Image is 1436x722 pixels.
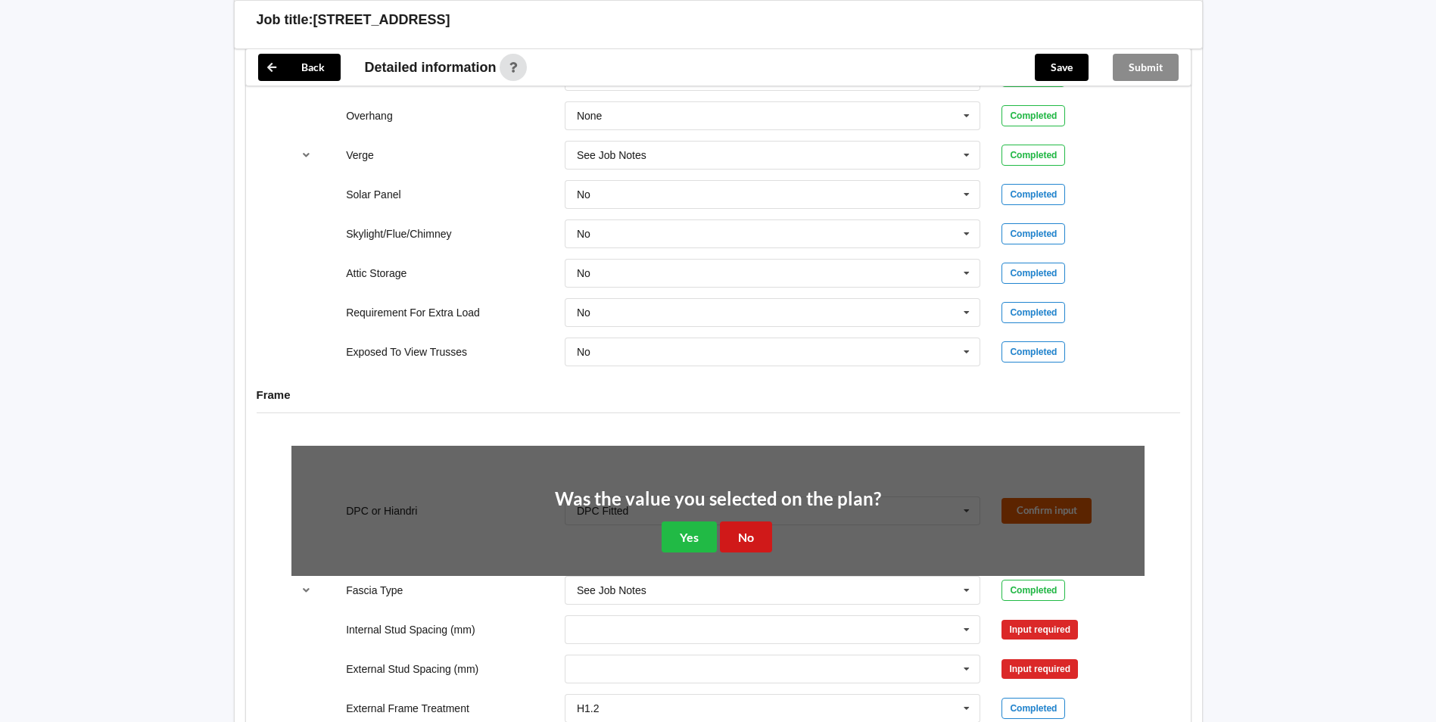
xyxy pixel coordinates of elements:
h2: Was the value you selected on the plan? [555,487,881,511]
div: Completed [1001,223,1065,244]
label: Solar Panel [346,188,400,201]
div: No [577,307,590,318]
span: Detailed information [365,61,497,74]
label: Exposed To View Trusses [346,346,467,358]
div: Completed [1001,105,1065,126]
button: Yes [662,521,717,552]
div: See Job Notes [577,585,646,596]
h3: Job title: [257,11,313,29]
div: H1.2 [577,703,600,714]
div: Completed [1001,341,1065,363]
label: External Frame Treatment [346,702,469,714]
button: reference-toggle [291,577,321,604]
label: Attic Storage [346,267,407,279]
label: External Stud Spacing (mm) [346,663,478,675]
button: Back [258,54,341,81]
label: Internal Stud Spacing (mm) [346,624,475,636]
label: Fascia Type [346,584,403,596]
div: Completed [1001,698,1065,719]
div: See Job Notes [577,150,646,160]
label: Skylight/Flue/Chimney [346,228,451,240]
div: Completed [1001,145,1065,166]
div: No [577,229,590,239]
button: reference-toggle [291,142,321,169]
label: Requirement For Extra Load [346,307,480,319]
button: Save [1035,54,1089,81]
label: Overhang [346,110,392,122]
div: Input required [1001,659,1078,679]
label: Verge [346,149,374,161]
div: No [577,268,590,279]
div: No [577,189,590,200]
div: None [577,110,602,121]
div: Completed [1001,263,1065,284]
button: No [720,521,772,552]
h3: [STREET_ADDRESS] [313,11,450,29]
div: Completed [1001,302,1065,323]
div: No [577,347,590,357]
div: Completed [1001,580,1065,601]
h4: Frame [257,387,1180,402]
div: Input required [1001,620,1078,640]
div: Completed [1001,184,1065,205]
